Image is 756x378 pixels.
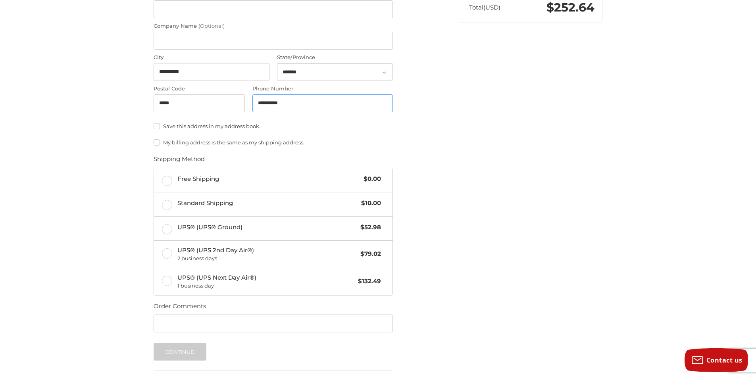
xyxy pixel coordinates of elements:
[154,123,393,129] label: Save this address in my address book.
[356,223,381,232] span: $52.98
[706,356,743,365] span: Contact us
[154,22,393,30] label: Company Name
[154,155,205,167] legend: Shipping Method
[177,223,357,232] span: UPS® (UPS® Ground)
[177,255,357,263] span: 2 business days
[277,54,393,61] label: State/Province
[198,23,225,29] small: (Optional)
[177,175,360,184] span: Free Shipping
[154,54,269,61] label: City
[252,85,393,93] label: Phone Number
[357,199,381,208] span: $10.00
[685,348,748,372] button: Contact us
[154,302,206,315] legend: Order Comments
[469,4,500,11] span: Total (USD)
[360,175,381,184] span: $0.00
[154,139,393,146] label: My billing address is the same as my shipping address.
[177,273,354,290] span: UPS® (UPS Next Day Air®)
[177,282,354,290] span: 1 business day
[177,246,357,263] span: UPS® (UPS 2nd Day Air®)
[154,343,206,361] button: Continue
[154,85,245,93] label: Postal Code
[354,277,381,286] span: $132.49
[356,249,381,259] span: $79.02
[177,199,358,208] span: Standard Shipping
